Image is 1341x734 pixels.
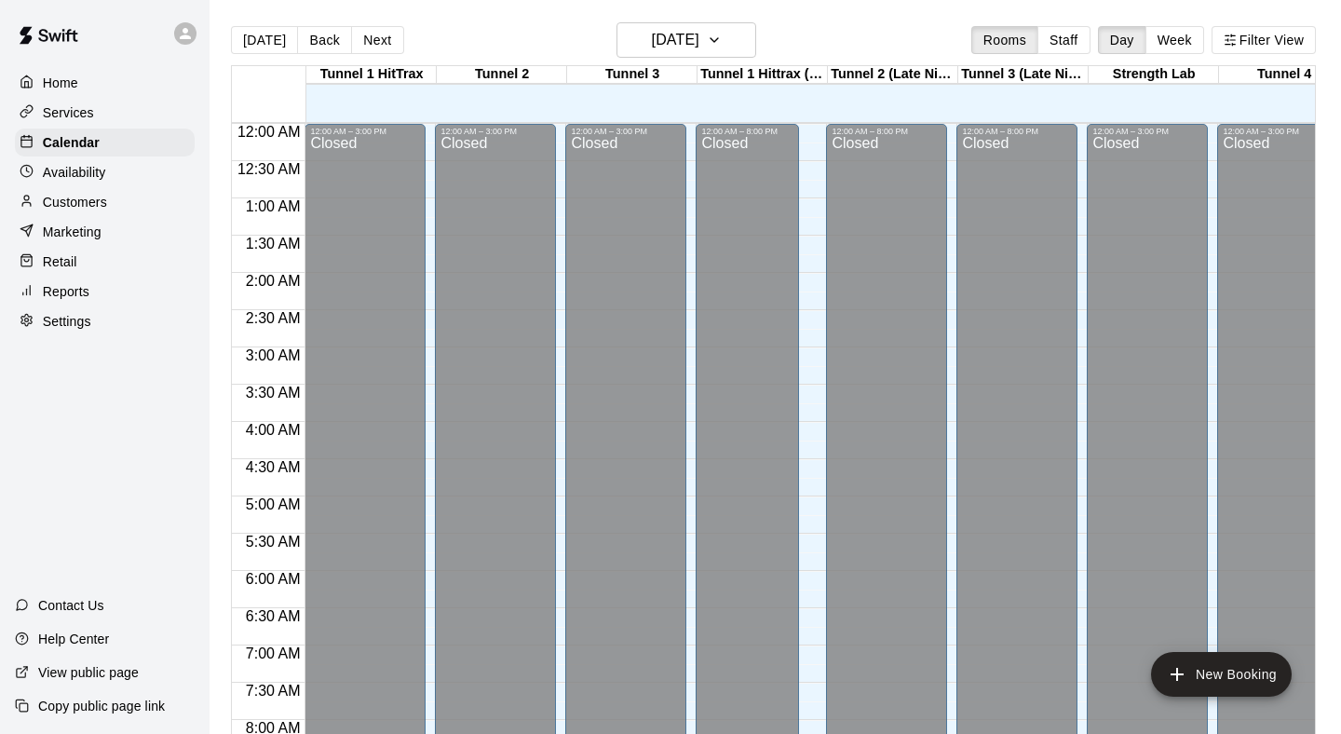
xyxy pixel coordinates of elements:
span: 1:30 AM [241,236,305,251]
p: Copy public page link [38,697,165,715]
p: Services [43,103,94,122]
div: 12:00 AM – 3:00 PM [1223,127,1333,136]
div: 12:00 AM – 8:00 PM [832,127,941,136]
div: 12:00 AM – 3:00 PM [1092,127,1202,136]
p: Reports [43,282,89,301]
button: [DATE] [231,26,298,54]
span: 3:30 AM [241,385,305,401]
p: Availability [43,163,106,182]
div: 12:00 AM – 8:00 PM [701,127,793,136]
span: 5:30 AM [241,534,305,550]
p: View public page [38,663,139,682]
p: Home [43,74,78,92]
span: 5:00 AM [241,496,305,512]
button: Rooms [971,26,1038,54]
p: Marketing [43,223,102,241]
span: 2:30 AM [241,310,305,326]
div: Tunnel 3 [567,66,698,84]
a: Home [15,69,195,97]
button: Week [1145,26,1204,54]
p: Contact Us [38,596,104,615]
div: Strength Lab [1089,66,1219,84]
div: Tunnel 1 HitTrax [306,66,437,84]
span: 4:00 AM [241,422,305,438]
a: Marketing [15,218,195,246]
span: 6:30 AM [241,608,305,624]
div: 12:00 AM – 3:00 PM [440,127,550,136]
a: Customers [15,188,195,216]
span: 1:00 AM [241,198,305,214]
div: Tunnel 1 Hittrax (Late Night) [698,66,828,84]
span: 4:30 AM [241,459,305,475]
p: Calendar [43,133,100,152]
span: 7:00 AM [241,646,305,661]
button: Next [351,26,403,54]
span: 12:30 AM [233,161,305,177]
div: Tunnel 2 (Late Night) [828,66,958,84]
button: Back [297,26,352,54]
span: 12:00 AM [233,124,305,140]
a: Settings [15,307,195,335]
div: 12:00 AM – 3:00 PM [310,127,420,136]
span: 7:30 AM [241,683,305,699]
button: add [1151,652,1292,697]
button: Day [1098,26,1146,54]
a: Reports [15,278,195,306]
div: 12:00 AM – 3:00 PM [571,127,681,136]
p: Customers [43,193,107,211]
span: 3:00 AM [241,347,305,363]
a: Calendar [15,129,195,156]
button: Filter View [1212,26,1316,54]
span: 6:00 AM [241,571,305,587]
div: 12:00 AM – 8:00 PM [962,127,1072,136]
a: Retail [15,248,195,276]
div: Tunnel 3 (Late Night) [958,66,1089,84]
p: Retail [43,252,77,271]
span: 2:00 AM [241,273,305,289]
button: [DATE] [616,22,756,58]
p: Help Center [38,630,109,648]
div: Tunnel 2 [437,66,567,84]
a: Services [15,99,195,127]
button: Staff [1037,26,1090,54]
a: Availability [15,158,195,186]
p: Settings [43,312,91,331]
h6: [DATE] [652,27,699,53]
